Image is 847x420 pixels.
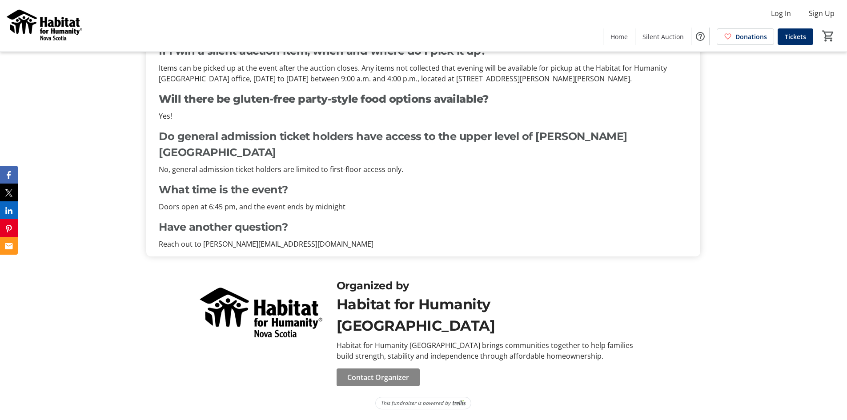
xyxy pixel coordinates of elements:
a: Silent Auction [635,28,691,45]
span: Contact Organizer [347,372,409,383]
p: Doors open at 6:45 pm, and the event ends by midnight [159,201,688,212]
span: This fundraiser is powered by [381,399,451,407]
div: Organized by [337,278,649,294]
span: Silent Auction [642,32,684,41]
p: Items can be picked up at the event after the auction closes. Any items not collected that evenin... [159,63,688,84]
img: Habitat for Humanity Nova Scotia's Logo [5,4,84,48]
p: Have another question? [159,219,688,235]
a: Donations [717,28,774,45]
p: What time is the event? [159,182,688,198]
span: Log In [771,8,791,19]
div: Habitat for Humanity [GEOGRAPHIC_DATA] brings communities together to help families build strengt... [337,340,649,361]
button: Sign Up [802,6,842,20]
img: Trellis Logo [453,400,466,406]
span: Donations [735,32,767,41]
a: Home [603,28,635,45]
div: Habitat for Humanity [GEOGRAPHIC_DATA] [337,294,649,336]
button: Cart [820,28,836,44]
span: Tickets [785,32,806,41]
a: Tickets [778,28,813,45]
p: Do general admission ticket holders have access to the upper level of [PERSON_NAME][GEOGRAPHIC_DATA] [159,128,688,160]
img: Habitat for Humanity Nova Scotia logo [198,278,325,350]
p: Yes! [159,111,688,121]
strong: Will there be gluten-free party-style food options available? [159,92,489,105]
button: Help [691,28,709,45]
p: No, general admission ticket holders are limited to first-floor access only. [159,164,688,175]
p: Reach out to [PERSON_NAME][EMAIL_ADDRESS][DOMAIN_NAME] [159,239,688,249]
span: Sign Up [809,8,835,19]
span: Home [610,32,628,41]
button: Contact Organizer [337,368,420,386]
button: Log In [764,6,798,20]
